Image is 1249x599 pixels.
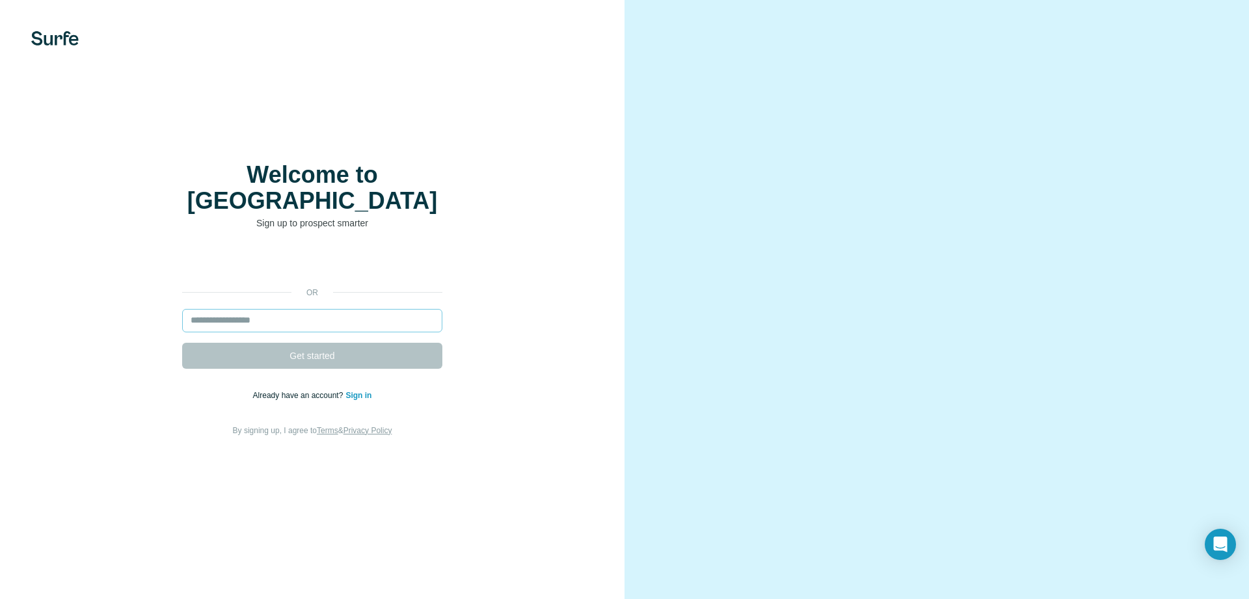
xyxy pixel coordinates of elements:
[1205,529,1236,560] div: Open Intercom Messenger
[291,287,333,299] p: or
[176,249,449,278] iframe: Sign in with Google Button
[182,162,442,214] h1: Welcome to [GEOGRAPHIC_DATA]
[345,391,371,400] a: Sign in
[317,426,338,435] a: Terms
[233,426,392,435] span: By signing up, I agree to &
[31,31,79,46] img: Surfe's logo
[253,391,346,400] span: Already have an account?
[343,426,392,435] a: Privacy Policy
[182,217,442,230] p: Sign up to prospect smarter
